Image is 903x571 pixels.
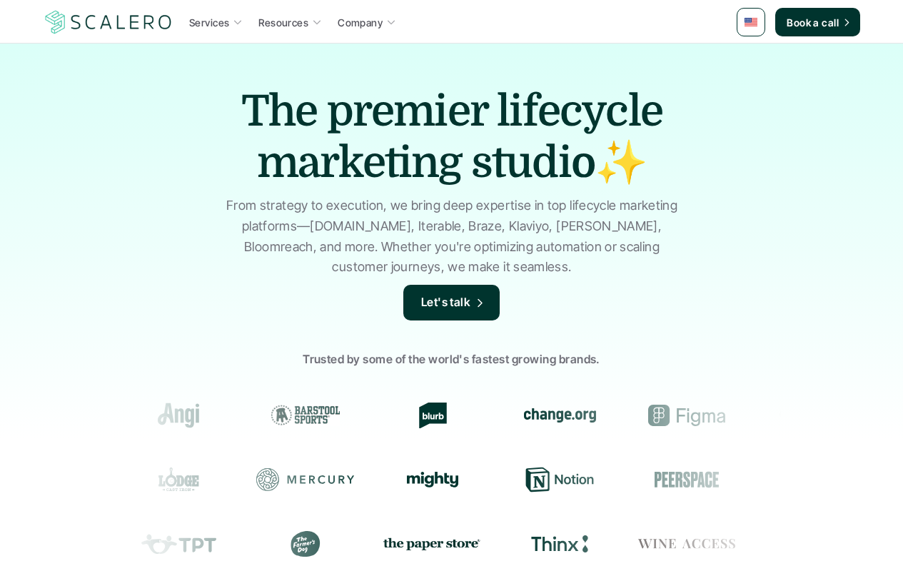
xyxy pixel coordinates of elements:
h1: The premier lifecycle marketing studio✨ [202,86,702,188]
a: Book a call [775,8,860,36]
p: From strategy to execution, we bring deep expertise in top lifecycle marketing platforms—[DOMAIN_... [220,196,684,278]
a: Scalero company logotype [43,9,174,35]
p: Resources [258,15,308,30]
p: Services [189,15,229,30]
a: Let's talk [403,285,500,320]
p: Let's talk [421,293,471,312]
p: Book a call [787,15,839,30]
p: Company [338,15,383,30]
img: Scalero company logotype [43,9,174,36]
